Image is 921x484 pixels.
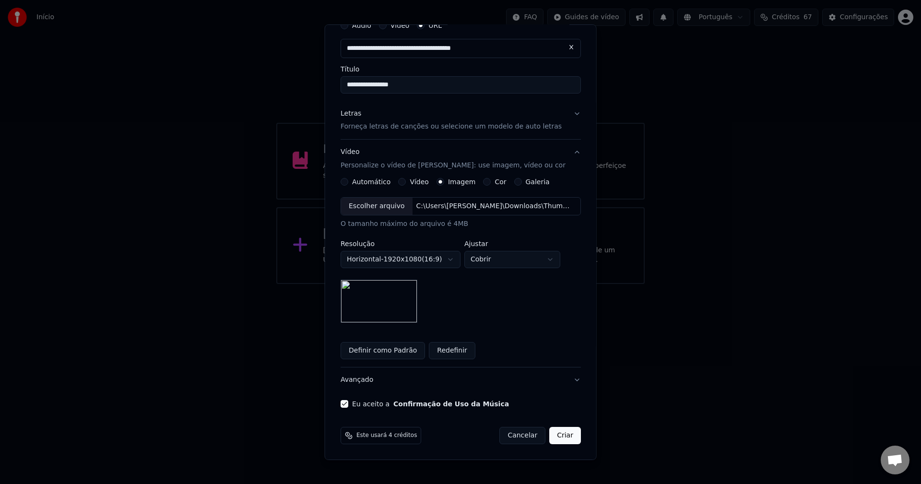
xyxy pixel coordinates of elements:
div: C:\Users\[PERSON_NAME]\Downloads\Thumbnail (16).png [412,201,575,211]
div: Vídeo [341,147,566,170]
button: VídeoPersonalize o vídeo de [PERSON_NAME]: use imagem, vídeo ou cor [341,140,581,178]
label: Vídeo [410,178,429,185]
label: Título [341,65,581,72]
button: Criar [549,427,581,444]
button: Avançado [341,367,581,392]
label: Automático [352,178,390,185]
label: Ajustar [464,240,560,247]
label: Imagem [448,178,475,185]
div: O tamanho máximo do arquivo é 4MB [341,219,581,229]
div: Letras [341,108,361,118]
div: VídeoPersonalize o vídeo de [PERSON_NAME]: use imagem, vídeo ou cor [341,178,581,367]
label: Resolução [341,240,460,247]
div: Escolher arquivo [341,198,413,215]
button: Cancelar [499,427,545,444]
label: Eu aceito a [352,401,509,407]
button: Definir como Padrão [341,342,425,359]
button: Redefinir [429,342,475,359]
button: Eu aceito a [393,401,509,407]
label: Cor [495,178,506,185]
span: Este usará 4 créditos [356,432,417,439]
button: LetrasForneça letras de canções ou selecione um modelo de auto letras [341,101,581,139]
label: URL [428,22,442,28]
label: Galeria [525,178,549,185]
p: Forneça letras de canções ou selecione um modelo de auto letras [341,122,562,131]
label: Vídeo [390,22,409,28]
label: Áudio [352,22,371,28]
p: Personalize o vídeo de [PERSON_NAME]: use imagem, vídeo ou cor [341,161,566,170]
